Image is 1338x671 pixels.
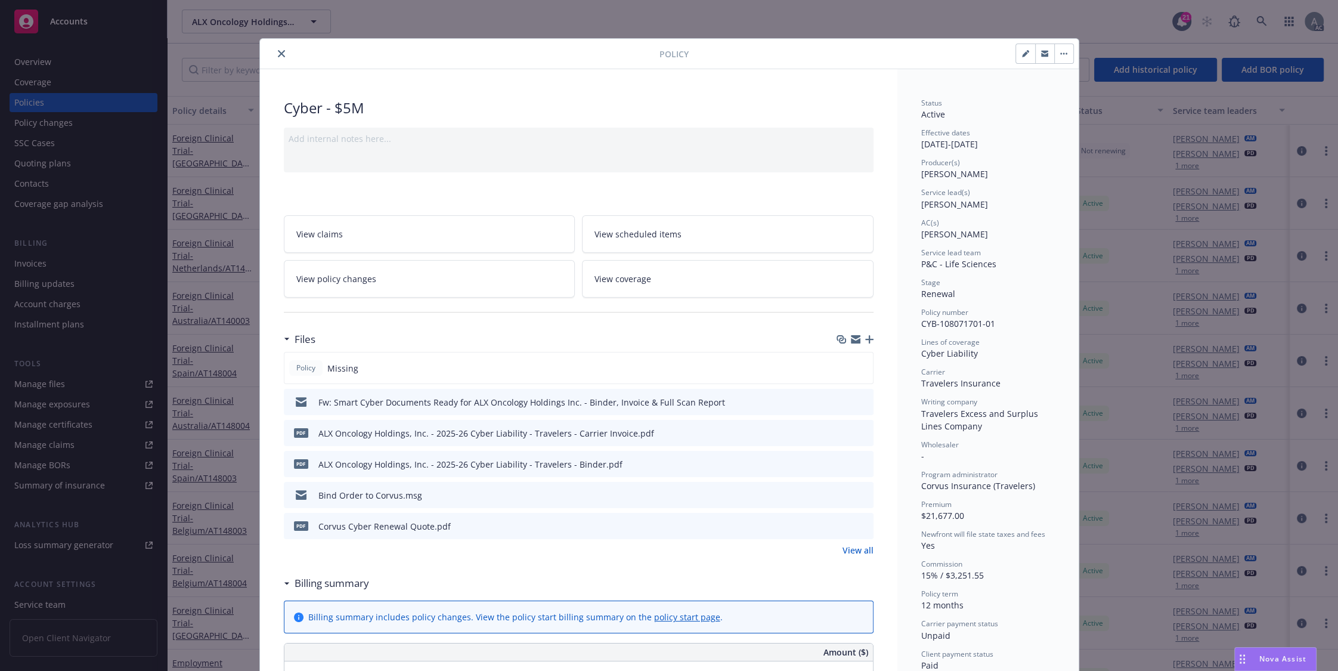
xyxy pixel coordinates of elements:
div: Billing summary [284,576,369,591]
span: Service lead(s) [921,187,970,197]
span: View coverage [594,273,651,285]
span: Nova Assist [1259,654,1306,664]
a: View claims [284,215,575,253]
button: download file [839,396,848,409]
span: [PERSON_NAME] [921,168,988,180]
button: download file [839,427,848,440]
span: Stage [921,277,940,287]
span: pdf [294,459,308,468]
span: Program administrator [921,469,998,480]
span: Commission [921,559,962,569]
span: Missing [327,362,358,375]
button: preview file [858,458,869,471]
span: View claims [296,228,343,240]
div: ALX Oncology Holdings, Inc. - 2025-26 Cyber Liability - Travelers - Binder.pdf [318,458,622,471]
span: Paid [921,660,939,671]
div: ALX Oncology Holdings, Inc. - 2025-26 Cyber Liability - Travelers - Carrier Invoice.pdf [318,427,654,440]
span: Renewal [921,288,955,299]
div: [DATE] - [DATE] [921,128,1055,150]
span: Cyber Liability [921,348,978,359]
h3: Billing summary [295,576,369,591]
span: Newfront will file state taxes and fees [921,529,1045,539]
button: preview file [858,520,869,533]
span: Unpaid [921,630,950,641]
span: [PERSON_NAME] [921,228,988,240]
span: Premium [921,499,952,509]
span: Writing company [921,397,977,407]
span: Client payment status [921,649,993,659]
button: close [274,47,289,61]
div: Corvus Cyber Renewal Quote.pdf [318,520,451,533]
div: Drag to move [1235,648,1250,670]
span: Producer(s) [921,157,960,168]
button: preview file [858,489,869,502]
div: Bind Order to Corvus.msg [318,489,422,502]
a: View scheduled items [582,215,874,253]
span: Amount ($) [823,646,868,658]
span: Policy term [921,589,958,599]
span: CYB-108071701-01 [921,318,995,329]
span: Wholesaler [921,440,959,450]
span: 15% / $3,251.55 [921,570,984,581]
span: 12 months [921,599,964,611]
span: Travelers Excess and Surplus Lines Company [921,408,1040,432]
span: Active [921,109,945,120]
div: Cyber - $5M [284,98,874,118]
span: Yes [921,540,935,551]
span: P&C - Life Sciences [921,258,996,270]
a: View coverage [582,260,874,298]
a: View all [843,544,874,556]
div: Fw: Smart Cyber Documents Ready for ALX Oncology Holdings Inc. - Binder, Invoice & Full Scan Report [318,396,725,409]
span: Status [921,98,942,108]
span: Policy number [921,307,968,317]
div: Files [284,332,315,347]
span: Service lead team [921,248,981,258]
div: Billing summary includes policy changes. View the policy start billing summary on the . [308,611,723,623]
button: download file [839,489,848,502]
span: View scheduled items [594,228,682,240]
span: - [921,450,924,462]
button: preview file [858,427,869,440]
h3: Files [295,332,315,347]
span: View policy changes [296,273,376,285]
a: View policy changes [284,260,575,298]
span: Effective dates [921,128,970,138]
span: Carrier payment status [921,619,998,629]
span: AC(s) [921,218,939,228]
div: Add internal notes here... [289,132,869,145]
span: $21,677.00 [921,510,964,521]
span: pdf [294,521,308,530]
span: Carrier [921,367,945,377]
a: policy start page [654,611,720,623]
span: Travelers Insurance [921,378,1001,389]
button: download file [839,458,848,471]
button: preview file [858,396,869,409]
span: Policy [659,48,689,60]
button: Nova Assist [1234,647,1317,671]
span: [PERSON_NAME] [921,199,988,210]
span: Corvus Insurance (Travelers) [921,480,1035,491]
span: Lines of coverage [921,337,980,347]
span: pdf [294,428,308,437]
button: download file [839,520,848,533]
span: Policy [294,363,318,373]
